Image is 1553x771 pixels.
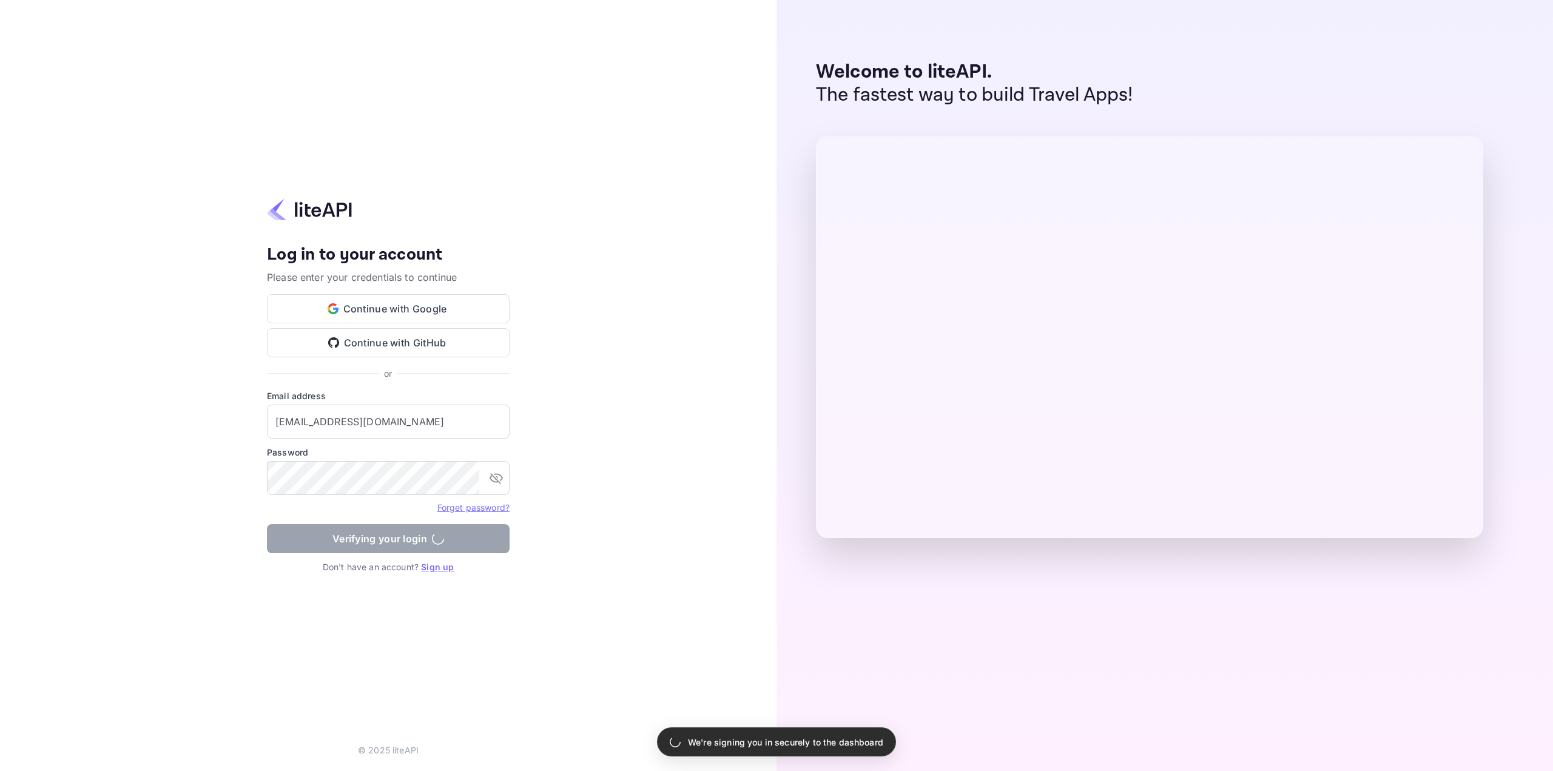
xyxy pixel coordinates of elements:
[384,367,392,380] p: or
[267,405,510,439] input: Enter your email address
[816,84,1133,107] p: The fastest way to build Travel Apps!
[267,561,510,573] p: Don't have an account?
[267,244,510,266] h4: Log in to your account
[267,198,352,221] img: liteapi
[267,328,510,357] button: Continue with GitHub
[421,562,454,572] a: Sign up
[688,736,883,749] p: We're signing you in securely to the dashboard
[816,61,1133,84] p: Welcome to liteAPI.
[484,466,508,490] button: toggle password visibility
[816,136,1483,538] img: liteAPI Dashboard Preview
[267,389,510,402] label: Email address
[437,502,510,513] a: Forget password?
[267,270,510,284] p: Please enter your credentials to continue
[267,446,510,459] label: Password
[358,744,419,756] p: © 2025 liteAPI
[437,501,510,513] a: Forget password?
[267,294,510,323] button: Continue with Google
